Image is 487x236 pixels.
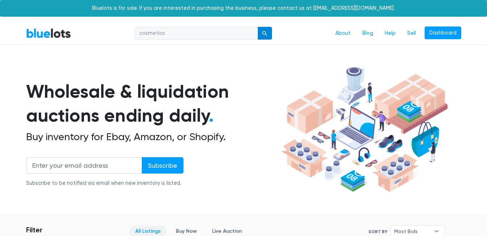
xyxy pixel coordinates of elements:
a: Blog [356,27,379,40]
input: Enter your email address [26,157,142,174]
h2: Buy inventory for Ebay, Amazon, or Shopify. [26,131,278,143]
a: Dashboard [425,27,461,40]
span: . [209,105,214,126]
label: Sort By [368,228,387,235]
a: Sell [401,27,422,40]
img: hero-ee84e7d0318cb26816c560f6b4441b76977f77a177738b4e94f68c95b2b83dbb.png [278,64,450,196]
div: Subscribe to be notified via email when new inventory is listed. [26,179,183,187]
h3: Filter [26,225,42,234]
a: About [330,27,356,40]
a: BlueLots [26,28,71,38]
input: Search for inventory [135,27,258,40]
a: Help [379,27,401,40]
h1: Wholesale & liquidation auctions ending daily [26,80,278,128]
input: Subscribe [142,157,183,174]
